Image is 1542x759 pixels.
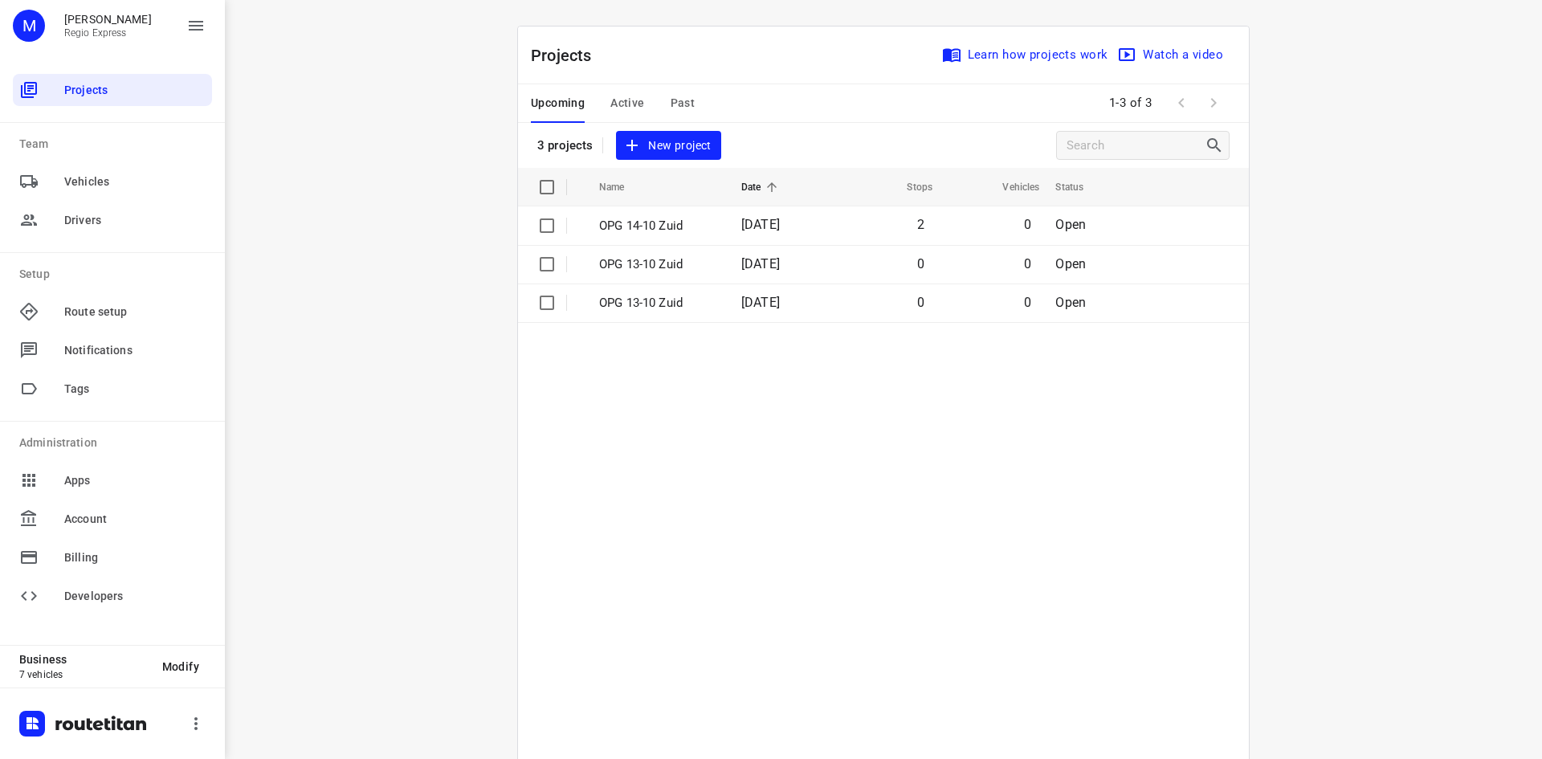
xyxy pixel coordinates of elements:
span: 0 [1024,256,1031,271]
span: Tags [64,381,206,398]
div: Route setup [13,296,212,328]
div: Notifications [13,334,212,366]
p: OPG 13-10 Zuid [599,294,717,312]
span: Vehicles [64,173,206,190]
p: Max Bisseling [64,13,152,26]
span: Status [1055,178,1104,197]
span: Modify [162,660,199,673]
p: Business [19,653,149,666]
span: [DATE] [741,295,780,310]
span: Past [671,93,696,113]
span: Open [1055,217,1086,232]
p: OPG 13-10 Zuid [599,255,717,274]
span: Apps [64,472,206,489]
span: Developers [64,588,206,605]
span: Previous Page [1165,87,1197,119]
span: Vehicles [981,178,1039,197]
span: Route setup [64,304,206,320]
span: Stops [886,178,932,197]
div: Drivers [13,204,212,236]
div: Search [1205,136,1229,155]
div: Developers [13,580,212,612]
button: Modify [149,652,212,681]
span: Open [1055,295,1086,310]
span: New project [626,136,711,156]
span: Next Page [1197,87,1230,119]
span: [DATE] [741,256,780,271]
p: Projects [531,43,605,67]
p: Administration [19,435,212,451]
span: 2 [917,217,924,232]
p: OPG 14-10 Zuid [599,217,717,235]
span: Drivers [64,212,206,229]
div: Vehicles [13,165,212,198]
span: Notifications [64,342,206,359]
span: 1-3 of 3 [1103,86,1159,120]
input: Search projects [1067,133,1205,158]
span: Billing [64,549,206,566]
span: Date [741,178,782,197]
span: Active [610,93,644,113]
span: Name [599,178,646,197]
span: 0 [917,256,924,271]
p: Team [19,136,212,153]
span: [DATE] [741,217,780,232]
span: 0 [1024,217,1031,232]
p: 7 vehicles [19,669,149,680]
div: Tags [13,373,212,405]
div: Projects [13,74,212,106]
span: 0 [1024,295,1031,310]
span: 0 [917,295,924,310]
span: Account [64,511,206,528]
span: Upcoming [531,93,585,113]
p: Setup [19,266,212,283]
div: M [13,10,45,42]
div: Account [13,503,212,535]
p: Regio Express [64,27,152,39]
div: Apps [13,464,212,496]
div: Billing [13,541,212,573]
span: Open [1055,256,1086,271]
button: New project [616,131,720,161]
span: Projects [64,82,206,99]
p: 3 projects [537,138,593,153]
